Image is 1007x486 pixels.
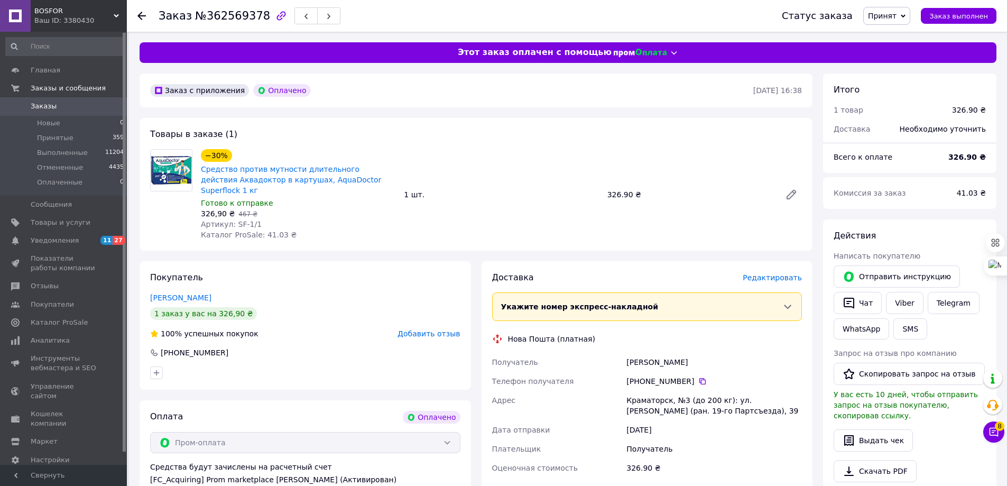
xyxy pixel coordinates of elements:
[150,272,203,282] span: Покупатель
[834,189,906,197] span: Комиссия за заказ
[31,281,59,291] span: Отзывы
[37,178,82,187] span: Оплаченные
[501,302,659,311] span: Укажите номер экспресс-накладной
[31,354,98,373] span: Инструменты вебмастера и SEO
[929,12,988,20] span: Заказ выполнен
[458,47,612,59] span: Этот заказ оплачен с помощью
[161,329,182,338] span: 100%
[100,236,113,245] span: 11
[113,236,125,245] span: 27
[624,439,804,459] div: Получатель
[834,318,889,340] a: WhatsApp
[921,8,996,24] button: Заказ выполнен
[834,292,882,314] button: Чат
[834,231,876,241] span: Действия
[160,347,229,358] div: [PHONE_NUMBER]
[109,163,124,172] span: 4435
[201,199,273,207] span: Готово к отправке
[195,10,270,22] span: №362569378
[37,118,60,128] span: Новые
[957,189,986,197] span: 41.03 ₴
[31,218,90,227] span: Товары и услуги
[151,150,192,191] img: Средство против мутности длительного действия Аквадоктор в картушах, AquaDoctor Superflock 1 кг
[834,390,978,420] span: У вас есть 10 дней, чтобы отправить запрос на отзыв покупателю, скопировав ссылку.
[505,334,598,344] div: Нова Пошта (платная)
[31,318,88,327] span: Каталог ProSale
[834,349,957,357] span: Запрос на отзыв про компанию
[31,300,74,309] span: Покупатели
[782,11,853,21] div: Статус заказа
[834,125,870,133] span: Доставка
[492,272,534,282] span: Доставка
[834,85,860,95] span: Итого
[201,220,262,228] span: Артикул: SF-1/1
[113,133,124,143] span: 359
[31,200,72,209] span: Сообщения
[624,459,804,478] div: 326.90 ₴
[400,187,603,202] div: 1 шт.
[34,6,114,16] span: BOSFOR
[150,307,257,320] div: 1 заказ у вас на 326,90 ₴
[150,294,211,302] a: [PERSON_NAME]
[201,209,235,218] span: 326,90 ₴
[31,455,69,465] span: Настройки
[150,411,183,421] span: Оплата
[201,165,381,195] a: Средство против мутности длительного действия Аквадоктор в картушах, AquaDoctor Superflock 1 кг
[995,421,1004,431] span: 8
[834,252,920,260] span: Написать покупателю
[626,376,802,387] div: [PHONE_NUMBER]
[952,105,986,115] div: 326.90 ₴
[403,411,460,424] div: Оплачено
[31,66,60,75] span: Главная
[137,11,146,21] div: Вернуться назад
[31,236,79,245] span: Уведомления
[398,329,460,338] span: Добавить отзыв
[37,163,83,172] span: Отмененные
[948,153,986,161] b: 326.90 ₴
[31,336,70,345] span: Аналитика
[834,153,892,161] span: Всего к оплате
[150,328,258,339] div: успешных покупок
[150,129,237,139] span: Товары в заказе (1)
[624,353,804,372] div: [PERSON_NAME]
[492,377,574,386] span: Телефон получателя
[868,12,897,20] span: Принят
[253,84,310,97] div: Оплачено
[781,184,802,205] a: Редактировать
[492,445,541,453] span: Плательщик
[834,460,917,482] a: Скачать PDF
[150,462,460,485] div: Средства будут зачислены на расчетный счет
[201,231,297,239] span: Каталог ProSale: 41.03 ₴
[893,318,927,340] button: SMS
[201,149,232,162] div: −30%
[743,273,802,282] span: Редактировать
[31,382,98,401] span: Управление сайтом
[37,148,88,158] span: Выполненные
[834,265,960,288] button: Отправить инструкцию
[624,391,804,420] div: Краматорск, №3 (до 200 кг): ул. [PERSON_NAME] (ран. 19-го Партсъезда), 39
[31,254,98,273] span: Показатели работы компании
[34,16,127,25] div: Ваш ID: 3380430
[31,84,106,93] span: Заказы и сообщения
[928,292,980,314] a: Telegram
[834,429,913,452] button: Выдать чек
[492,396,515,405] span: Адрес
[150,474,460,485] div: [FC_Acquiring] Prom marketplace [PERSON_NAME] (Активирован)
[31,102,57,111] span: Заказы
[159,10,192,22] span: Заказ
[5,37,125,56] input: Поиск
[603,187,777,202] div: 326.90 ₴
[834,106,863,114] span: 1 товар
[492,426,550,434] span: Дата отправки
[238,210,257,218] span: 467 ₴
[120,118,124,128] span: 0
[31,437,58,446] span: Маркет
[37,133,73,143] span: Принятые
[492,464,578,472] span: Оценочная стоимость
[120,178,124,187] span: 0
[834,363,985,385] button: Скопировать запрос на отзыв
[983,421,1004,443] button: Чат с покупателем8
[624,420,804,439] div: [DATE]
[753,86,802,95] time: [DATE] 16:38
[105,148,124,158] span: 11204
